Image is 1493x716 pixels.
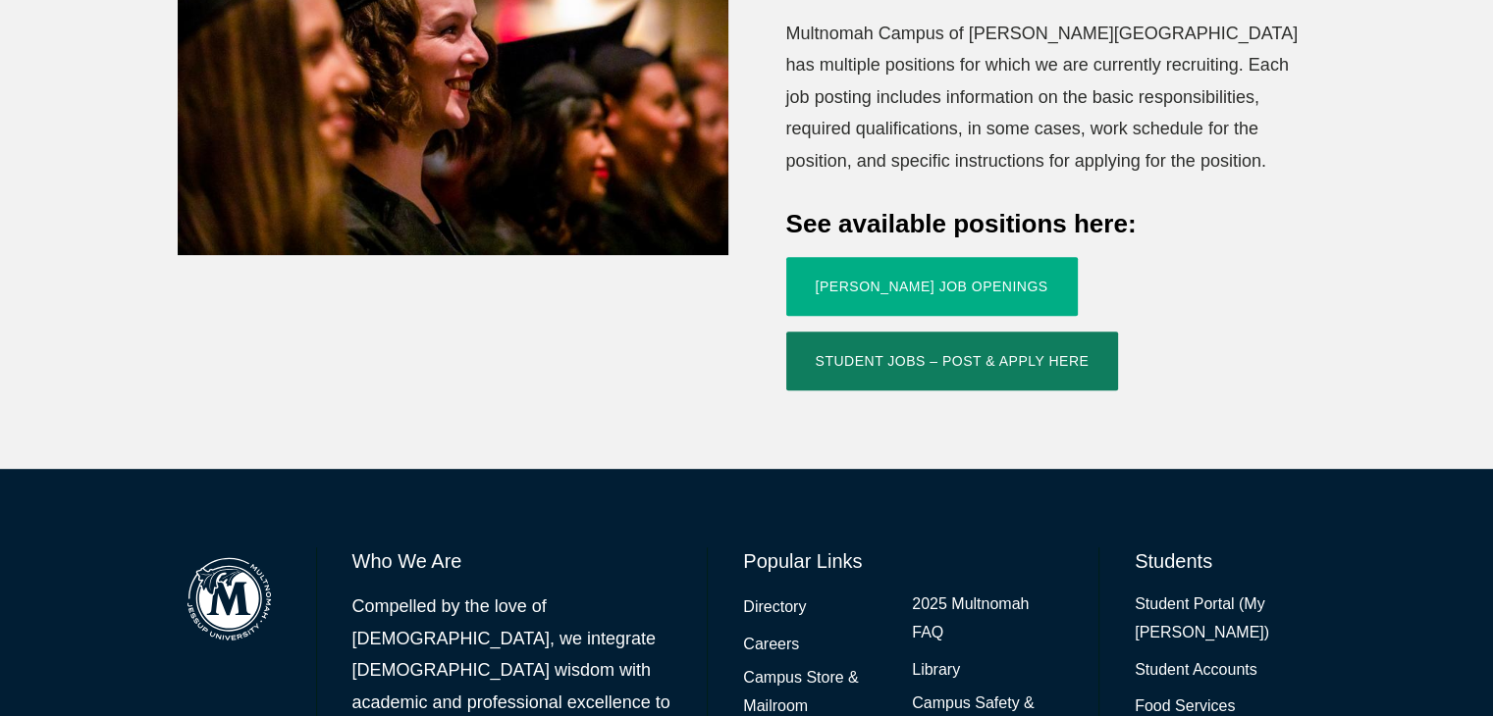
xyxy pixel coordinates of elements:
[786,18,1316,177] p: Multnomah Campus of [PERSON_NAME][GEOGRAPHIC_DATA] has multiple positions for which we are curren...
[743,547,1063,575] h6: Popular Links
[743,593,806,622] a: Directory
[1135,547,1315,575] h6: Students
[743,631,799,659] a: Careers
[352,547,672,575] h6: Who We Are
[786,332,1119,390] a: Student Jobs – Post & Apply Here
[1135,590,1315,647] a: Student Portal (My [PERSON_NAME])
[912,590,1063,647] a: 2025 Multnomah FAQ
[912,656,960,685] a: Library
[1135,656,1257,685] a: Student Accounts
[786,257,1078,316] a: [PERSON_NAME] Job Openings
[178,547,281,650] img: Multnomah Campus of Jessup University logo
[786,206,1316,241] h4: See available positions here:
